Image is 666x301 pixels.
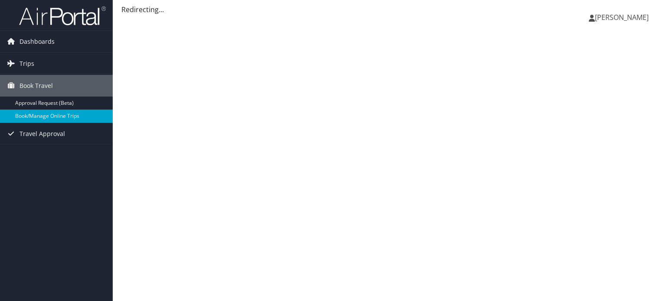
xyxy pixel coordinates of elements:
span: Book Travel [20,75,53,97]
a: [PERSON_NAME] [589,4,657,30]
img: airportal-logo.png [19,6,106,26]
span: Dashboards [20,31,55,52]
span: Travel Approval [20,123,65,145]
div: Redirecting... [121,4,657,15]
span: Trips [20,53,34,74]
span: [PERSON_NAME] [595,13,649,22]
